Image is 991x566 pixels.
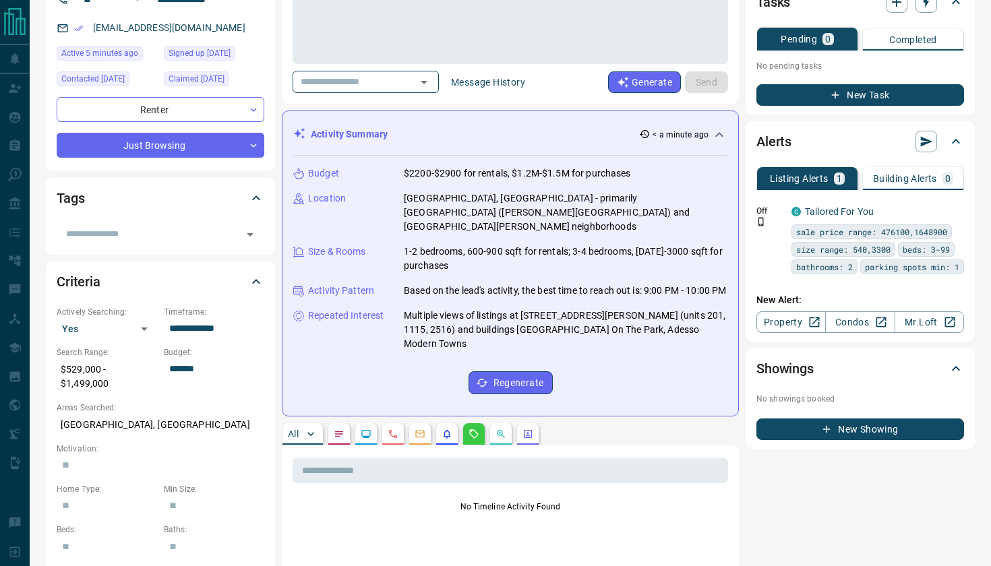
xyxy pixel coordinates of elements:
[945,174,951,183] p: 0
[74,24,84,33] svg: Email Verified
[404,309,727,351] p: Multiple views of listings at [STREET_ADDRESS][PERSON_NAME] (units 201, 1115, 2516) and buildings...
[873,174,937,183] p: Building Alerts
[164,346,264,358] p: Budget:
[756,131,791,152] h2: Alerts
[756,311,826,333] a: Property
[308,166,339,181] p: Budget
[57,71,157,90] div: Wed Sep 17 2025
[57,483,157,495] p: Home Type:
[469,429,479,439] svg: Requests
[388,429,398,439] svg: Calls
[57,524,157,536] p: Beds:
[334,429,344,439] svg: Notes
[57,133,264,158] div: Just Browsing
[308,284,374,298] p: Activity Pattern
[756,125,964,158] div: Alerts
[164,524,264,536] p: Baths:
[756,418,964,440] button: New Showing
[903,243,950,256] span: beds: 3-99
[57,265,264,298] div: Criteria
[469,371,553,394] button: Regenerate
[756,205,783,217] p: Off
[169,46,231,60] span: Signed up [DATE]
[293,122,727,147] div: Activity Summary< a minute ago
[164,46,264,65] div: Wed Sep 17 2025
[311,127,388,141] p: Activity Summary
[756,352,964,385] div: Showings
[57,97,264,122] div: Renter
[288,429,299,439] p: All
[308,309,384,323] p: Repeated Interest
[756,217,766,226] svg: Push Notification Only
[308,245,366,259] p: Size & Rooms
[825,311,895,333] a: Condos
[164,483,264,495] p: Min Size:
[57,443,264,455] p: Motivation:
[57,358,157,395] p: $529,000 - $1,499,000
[164,306,264,318] p: Timeframe:
[61,72,125,86] span: Contacted [DATE]
[756,56,964,76] p: No pending tasks
[404,166,631,181] p: $2200-$2900 for rentals, $1.2M-$1.5M for purchases
[805,206,874,217] a: Tailored For You
[404,245,727,273] p: 1-2 bedrooms, 600-900 sqft for rentals; 3-4 bedrooms, [DATE]-3000 sqft for purchases
[756,358,814,379] h2: Showings
[756,84,964,106] button: New Task
[57,271,100,292] h2: Criteria
[781,34,817,44] p: Pending
[608,71,681,93] button: Generate
[57,46,157,65] div: Mon Oct 13 2025
[61,46,138,60] span: Active 5 minutes ago
[164,71,264,90] div: Wed Sep 17 2025
[865,260,959,274] span: parking spots min: 1
[796,225,947,239] span: sale price range: 476100,1648900
[825,34,831,44] p: 0
[57,187,84,209] h2: Tags
[653,129,709,141] p: < a minute ago
[57,414,264,436] p: [GEOGRAPHIC_DATA], [GEOGRAPHIC_DATA]
[57,346,157,358] p: Search Range:
[443,71,533,93] button: Message History
[415,73,433,92] button: Open
[495,429,506,439] svg: Opportunities
[796,260,853,274] span: bathrooms: 2
[756,293,964,307] p: New Alert:
[770,174,829,183] p: Listing Alerts
[404,284,726,298] p: Based on the lead's activity, the best time to reach out is: 9:00 PM - 10:00 PM
[93,22,245,33] a: [EMAIL_ADDRESS][DOMAIN_NAME]
[241,225,260,244] button: Open
[889,35,937,44] p: Completed
[308,191,346,206] p: Location
[837,174,842,183] p: 1
[293,501,728,513] p: No Timeline Activity Found
[442,429,452,439] svg: Listing Alerts
[57,318,157,340] div: Yes
[796,243,891,256] span: size range: 540,3300
[361,429,371,439] svg: Lead Browsing Activity
[57,182,264,214] div: Tags
[895,311,964,333] a: Mr.Loft
[415,429,425,439] svg: Emails
[404,191,727,234] p: [GEOGRAPHIC_DATA], [GEOGRAPHIC_DATA] - primarily [GEOGRAPHIC_DATA] ([PERSON_NAME][GEOGRAPHIC_DATA...
[169,72,224,86] span: Claimed [DATE]
[756,393,964,405] p: No showings booked
[791,207,801,216] div: condos.ca
[522,429,533,439] svg: Agent Actions
[57,402,264,414] p: Areas Searched:
[57,306,157,318] p: Actively Searching:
